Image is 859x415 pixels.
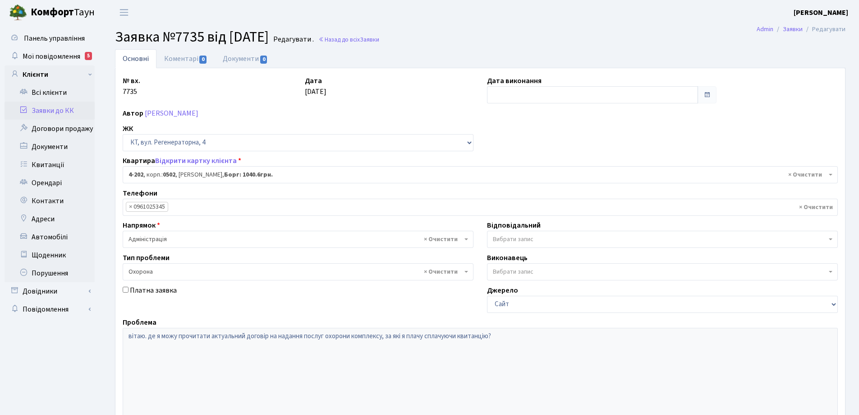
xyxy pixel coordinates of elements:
span: Мої повідомлення [23,51,80,61]
li: 0961025345 [126,202,168,212]
li: Редагувати [803,24,845,34]
label: Виконавець [487,252,528,263]
span: Вибрати запис [493,235,533,244]
b: Борг: 1040.6грн. [224,170,273,179]
a: Назад до всіхЗаявки [318,35,379,44]
span: Охорона [129,267,462,276]
small: Редагувати . [271,35,314,44]
label: Відповідальний [487,220,541,231]
span: Адміністрація [129,235,462,244]
label: Джерело [487,285,518,296]
a: Порушення [5,264,95,282]
a: Всі клієнти [5,84,95,102]
div: 7735 [116,75,298,103]
label: № вх. [123,75,140,86]
a: Заявки до КК [5,102,95,120]
b: 0502 [163,170,175,179]
span: 0 [260,56,267,64]
a: Адреси [5,210,95,228]
a: Мої повідомлення5 [5,47,95,65]
span: Видалити всі елементи [424,267,458,276]
span: Охорона [123,263,473,280]
button: Переключити навігацію [113,5,135,20]
nav: breadcrumb [743,20,859,39]
span: Заявка №7735 від [DATE] [115,27,269,47]
span: Вибрати запис [493,267,533,276]
div: [DATE] [298,75,480,103]
span: <b>4-202</b>, корп.: <b>0502</b>, Орлова Анна Сергіївна, <b>Борг: 1040.6грн.</b> [123,166,838,183]
a: Основні [115,49,156,68]
a: Коментарі [156,49,215,68]
span: Таун [31,5,95,20]
a: Щоденник [5,246,95,264]
div: 5 [85,52,92,60]
a: Документи [215,49,276,68]
span: Адміністрація [123,231,473,248]
span: Панель управління [24,33,85,43]
span: <b>4-202</b>, корп.: <b>0502</b>, Орлова Анна Сергіївна, <b>Борг: 1040.6грн.</b> [129,170,827,179]
label: Тип проблеми [123,252,170,263]
label: Квартира [123,155,241,166]
a: Відкрити картку клієнта [155,156,237,166]
label: Дата виконання [487,75,542,86]
span: Заявки [360,35,379,44]
span: Видалити всі елементи [424,235,458,244]
a: Повідомлення [5,300,95,318]
a: Автомобілі [5,228,95,246]
label: Платна заявка [130,285,177,296]
label: Телефони [123,188,157,199]
span: Видалити всі елементи [799,203,833,212]
a: Контакти [5,192,95,210]
a: Довідники [5,282,95,300]
label: Автор [123,108,143,119]
label: Проблема [123,317,156,328]
a: Заявки [783,24,803,34]
a: Документи [5,138,95,156]
b: 4-202 [129,170,143,179]
a: Квитанції [5,156,95,174]
label: ЖК [123,123,133,134]
a: Договори продажу [5,120,95,138]
b: Комфорт [31,5,74,19]
a: [PERSON_NAME] [145,108,198,118]
span: 0 [199,56,207,64]
a: [PERSON_NAME] [794,7,848,18]
img: logo.png [9,4,27,22]
label: Напрямок [123,220,160,231]
a: Панель управління [5,29,95,47]
span: × [129,202,132,211]
label: Дата [305,75,322,86]
a: Орендарі [5,174,95,192]
span: Видалити всі елементи [788,170,822,179]
b: [PERSON_NAME] [794,8,848,18]
a: Клієнти [5,65,95,84]
a: Admin [757,24,773,34]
